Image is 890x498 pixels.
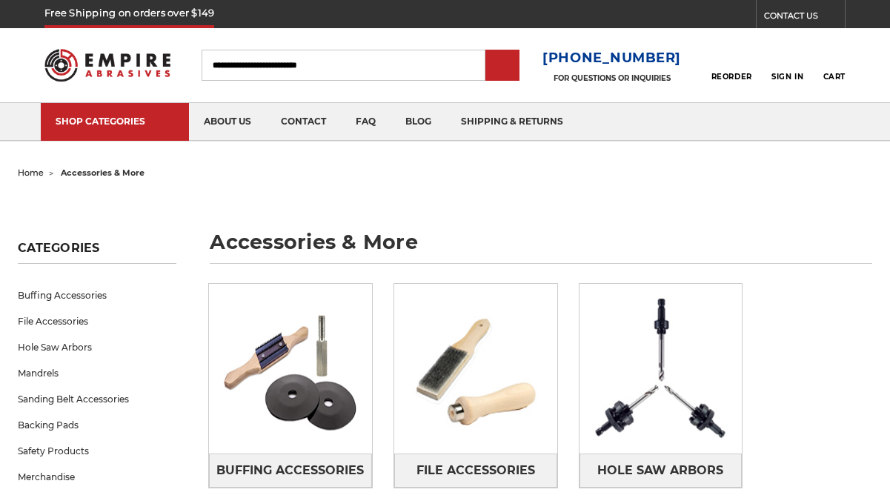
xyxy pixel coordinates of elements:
a: File Accessories [394,454,557,488]
span: Buffing Accessories [216,458,364,483]
span: accessories & more [61,167,145,178]
a: contact [266,103,341,141]
span: Hole Saw Arbors [597,458,723,483]
a: Backing Pads [18,412,176,438]
a: Reorder [711,49,752,81]
a: CONTACT US [764,7,845,28]
img: Buffing Accessories [209,284,372,454]
a: faq [341,103,391,141]
a: blog [391,103,446,141]
span: Sign In [771,72,803,82]
div: SHOP CATEGORIES [56,116,174,127]
a: SHOP CATEGORIES [41,103,189,141]
h1: accessories & more [210,232,872,264]
span: Cart [823,72,846,82]
a: [PHONE_NUMBER] [542,47,681,69]
a: Safety Products [18,438,176,464]
img: Hole Saw Arbors [580,284,743,454]
a: home [18,167,44,178]
p: FOR QUESTIONS OR INQUIRIES [542,73,681,83]
a: Hole Saw Arbors [580,454,743,488]
a: File Accessories [18,308,176,334]
img: Empire Abrasives [44,41,170,90]
input: Submit [488,51,517,81]
a: Cart [823,49,846,82]
a: Merchandise [18,464,176,490]
a: Buffing Accessories [18,282,176,308]
span: File Accessories [416,458,535,483]
a: shipping & returns [446,103,578,141]
a: Sanding Belt Accessories [18,386,176,412]
a: Mandrels [18,360,176,386]
a: about us [189,103,266,141]
a: Hole Saw Arbors [18,334,176,360]
h5: Categories [18,241,176,264]
a: Buffing Accessories [209,454,372,488]
img: File Accessories [394,284,557,454]
span: Reorder [711,72,752,82]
